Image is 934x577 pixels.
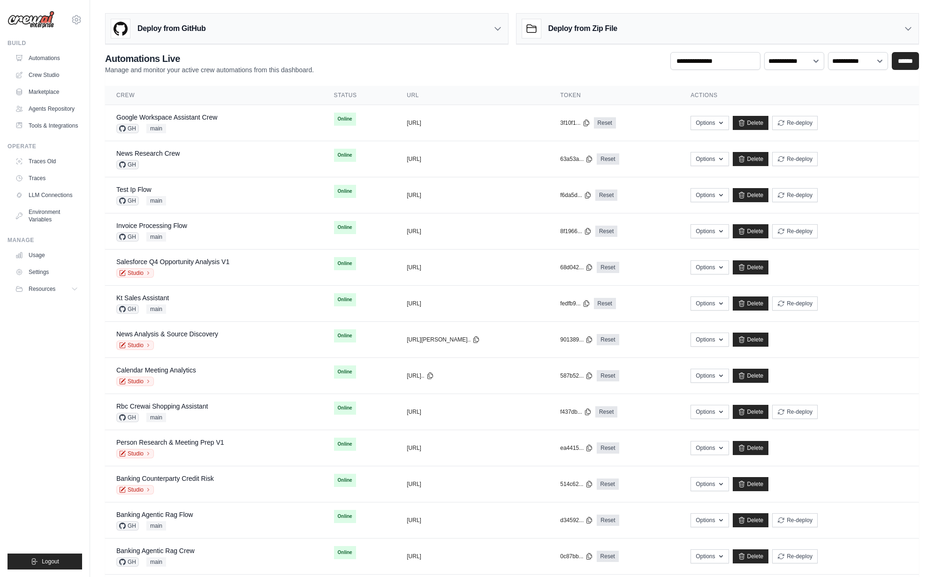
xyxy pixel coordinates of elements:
[116,330,218,338] a: News Analysis & Source Discovery
[334,149,356,162] span: Online
[334,402,356,415] span: Online
[11,118,82,133] a: Tools & Integrations
[105,86,323,105] th: Crew
[8,236,82,244] div: Manage
[116,258,229,266] a: Salesforce Q4 Opportunity Analysis V1
[560,553,592,560] button: 0c87bb...
[733,441,769,455] a: Delete
[11,101,82,116] a: Agents Repository
[137,23,205,34] h3: Deploy from GitHub
[116,366,196,374] a: Calendar Meeting Analytics
[116,475,214,482] a: Banking Counterparty Credit Risk
[560,372,593,380] button: 587b52...
[560,300,590,307] button: fedfb9...
[146,196,166,205] span: main
[116,521,139,531] span: GH
[8,39,82,47] div: Build
[11,205,82,227] a: Environment Variables
[549,86,679,105] th: Token
[560,264,593,271] button: 68d042...
[597,551,619,562] a: Reset
[334,329,356,342] span: Online
[116,268,154,278] a: Studio
[679,86,919,105] th: Actions
[733,549,769,563] a: Delete
[597,262,619,273] a: Reset
[8,554,82,569] button: Logout
[334,546,356,559] span: Online
[116,413,139,422] span: GH
[691,477,729,491] button: Options
[691,296,729,311] button: Options
[691,405,729,419] button: Options
[691,188,729,202] button: Options
[691,369,729,383] button: Options
[595,406,617,418] a: Reset
[597,515,619,526] a: Reset
[42,558,59,565] span: Logout
[733,333,769,347] a: Delete
[116,402,208,410] a: Rbc Crewai Shopping Assistant
[733,188,769,202] a: Delete
[597,370,619,381] a: Reset
[11,265,82,280] a: Settings
[597,442,619,454] a: Reset
[772,405,818,419] button: Re-deploy
[116,160,139,169] span: GH
[146,557,166,567] span: main
[116,449,154,458] a: Studio
[116,304,139,314] span: GH
[691,549,729,563] button: Options
[116,557,139,567] span: GH
[691,116,729,130] button: Options
[691,513,729,527] button: Options
[334,221,356,234] span: Online
[772,549,818,563] button: Re-deploy
[334,438,356,451] span: Online
[560,444,593,452] button: ea4415...
[8,11,54,29] img: Logo
[691,441,729,455] button: Options
[597,153,619,165] a: Reset
[334,257,356,270] span: Online
[116,547,195,554] a: Banking Agentic Rag Crew
[595,226,617,237] a: Reset
[334,293,356,306] span: Online
[11,154,82,169] a: Traces Old
[548,23,617,34] h3: Deploy from Zip File
[772,513,818,527] button: Re-deploy
[733,224,769,238] a: Delete
[11,68,82,83] a: Crew Studio
[772,188,818,202] button: Re-deploy
[334,474,356,487] span: Online
[105,52,314,65] h2: Automations Live
[772,152,818,166] button: Re-deploy
[733,260,769,274] a: Delete
[334,365,356,379] span: Online
[691,333,729,347] button: Options
[116,341,154,350] a: Studio
[116,377,154,386] a: Studio
[560,480,592,488] button: 514c62...
[560,155,593,163] button: 63a53a...
[116,294,169,302] a: Kt Sales Assistant
[395,86,549,105] th: URL
[146,124,166,133] span: main
[105,65,314,75] p: Manage and monitor your active crew automations from this dashboard.
[407,336,480,343] button: [URL][PERSON_NAME]..
[560,408,592,416] button: f437db...
[595,190,617,201] a: Reset
[116,150,180,157] a: News Research Crew
[116,439,224,446] a: Person Research & Meeting Prep V1
[560,336,593,343] button: 901389...
[733,116,769,130] a: Delete
[733,152,769,166] a: Delete
[334,113,356,126] span: Online
[116,186,152,193] a: Test Ip Flow
[691,224,729,238] button: Options
[11,51,82,66] a: Automations
[116,124,139,133] span: GH
[334,510,356,523] span: Online
[146,232,166,242] span: main
[597,334,619,345] a: Reset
